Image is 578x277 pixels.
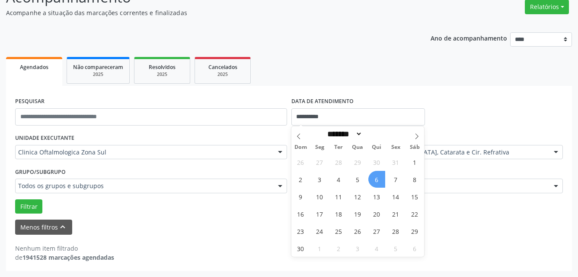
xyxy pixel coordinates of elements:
span: Cancelados [208,63,237,71]
span: Novembro 22, 2025 [406,205,423,222]
span: Agendados [20,63,48,71]
span: Resolvidos [149,63,176,71]
span: Novembro 4, 2025 [330,171,347,188]
span: Novembro 29, 2025 [406,223,423,239]
span: Qua [348,145,367,150]
span: Dezembro 6, 2025 [406,240,423,257]
span: Dezembro 3, 2025 [349,240,366,257]
span: Novembro 3, 2025 [311,171,328,188]
span: Novembro 27, 2025 [368,223,385,239]
span: Novembro 9, 2025 [292,188,309,205]
strong: 1941528 marcações agendadas [22,253,114,261]
div: 2025 [141,71,184,78]
button: Menos filtroskeyboard_arrow_up [15,220,72,235]
span: Novembro 24, 2025 [311,223,328,239]
span: Dezembro 1, 2025 [311,240,328,257]
span: Seg [310,145,329,150]
span: Novembro 7, 2025 [387,171,404,188]
label: DATA DE ATENDIMENTO [291,95,354,108]
span: Outubro 31, 2025 [387,154,404,170]
span: Novembro 18, 2025 [330,205,347,222]
select: Month [325,129,363,138]
p: Acompanhe a situação das marcações correntes e finalizadas [6,8,402,17]
span: Novembro 13, 2025 [368,188,385,205]
span: Novembro 28, 2025 [387,223,404,239]
span: Sex [386,145,405,150]
span: Novembro 21, 2025 [387,205,404,222]
span: Novembro 8, 2025 [406,171,423,188]
input: Year [362,129,391,138]
span: Dezembro 5, 2025 [387,240,404,257]
button: Filtrar [15,199,42,214]
label: UNIDADE EXECUTANTE [15,132,74,145]
span: Outubro 27, 2025 [311,154,328,170]
span: Outubro 29, 2025 [349,154,366,170]
span: Novembro 19, 2025 [349,205,366,222]
div: 2025 [201,71,244,78]
span: Novembro 23, 2025 [292,223,309,239]
span: Novembro 10, 2025 [311,188,328,205]
label: PESQUISAR [15,95,45,108]
span: Novembro 14, 2025 [387,188,404,205]
span: Novembro 11, 2025 [330,188,347,205]
i: keyboard_arrow_up [58,222,67,232]
span: Novembro 15, 2025 [406,188,423,205]
span: Novembro 30, 2025 [292,240,309,257]
span: Todos os grupos e subgrupos [18,182,269,190]
div: de [15,253,114,262]
span: Novembro 6, 2025 [368,171,385,188]
p: Ano de acompanhamento [431,32,507,43]
span: Novembro 5, 2025 [349,171,366,188]
span: Dezembro 2, 2025 [330,240,347,257]
span: Novembro 17, 2025 [311,205,328,222]
span: Novembro 25, 2025 [330,223,347,239]
span: Qui [367,145,386,150]
span: Ter [329,145,348,150]
div: Nenhum item filtrado [15,244,114,253]
span: Novembro 26, 2025 [349,223,366,239]
span: Não compareceram [73,63,123,71]
span: Novembro 16, 2025 [292,205,309,222]
span: Outubro 26, 2025 [292,154,309,170]
span: Dom [291,145,310,150]
span: Novembro 12, 2025 [349,188,366,205]
span: Outubro 28, 2025 [330,154,347,170]
span: Novembro 20, 2025 [368,205,385,222]
span: Outubro 30, 2025 [368,154,385,170]
span: Sáb [405,145,424,150]
span: Clinica Oftalmologica Zona Sul [18,148,269,157]
div: 2025 [73,71,123,78]
span: Novembro 2, 2025 [292,171,309,188]
span: Dezembro 4, 2025 [368,240,385,257]
label: Grupo/Subgrupo [15,165,66,179]
span: Novembro 1, 2025 [406,154,423,170]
